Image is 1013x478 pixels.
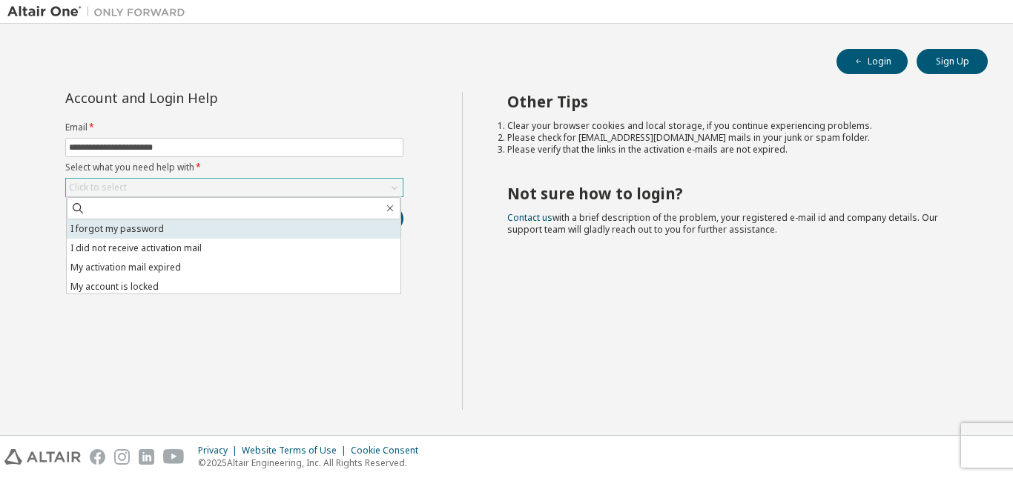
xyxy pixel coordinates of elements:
[139,449,154,465] img: linkedin.svg
[7,4,193,19] img: Altair One
[507,92,962,111] h2: Other Tips
[198,445,242,457] div: Privacy
[507,132,962,144] li: Please check for [EMAIL_ADDRESS][DOMAIN_NAME] mails in your junk or spam folder.
[507,120,962,132] li: Clear your browser cookies and local storage, if you continue experiencing problems.
[90,449,105,465] img: facebook.svg
[114,449,130,465] img: instagram.svg
[65,122,403,133] label: Email
[67,219,400,239] li: I forgot my password
[198,457,427,469] p: © 2025 Altair Engineering, Inc. All Rights Reserved.
[163,449,185,465] img: youtube.svg
[69,182,127,193] div: Click to select
[507,184,962,203] h2: Not sure how to login?
[66,179,403,196] div: Click to select
[65,92,336,104] div: Account and Login Help
[507,144,962,156] li: Please verify that the links in the activation e-mails are not expired.
[507,211,938,236] span: with a brief description of the problem, your registered e-mail id and company details. Our suppo...
[917,49,988,74] button: Sign Up
[242,445,351,457] div: Website Terms of Use
[507,211,552,224] a: Contact us
[351,445,427,457] div: Cookie Consent
[65,162,403,173] label: Select what you need help with
[837,49,908,74] button: Login
[4,449,81,465] img: altair_logo.svg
